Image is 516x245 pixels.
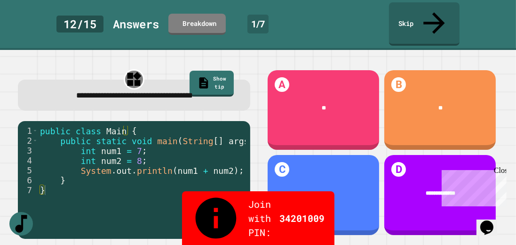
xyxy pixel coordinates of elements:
[275,77,289,92] h1: A
[182,191,334,245] div: Join with PIN:
[18,175,38,185] div: 6
[32,126,38,136] span: Toggle code folding, rows 1 through 7
[391,162,406,177] h1: D
[247,15,269,33] div: 1 / 7
[18,165,38,175] div: 5
[18,136,38,146] div: 2
[18,155,38,165] div: 4
[389,2,460,46] a: Skip
[190,71,234,96] a: Show tip
[113,16,159,33] div: Answer s
[476,207,507,236] iframe: chat widget
[391,77,406,92] h1: B
[438,166,507,206] iframe: chat widget
[32,136,38,146] span: Toggle code folding, rows 2 through 6
[18,146,38,155] div: 3
[18,185,38,195] div: 7
[275,162,289,177] h1: C
[56,16,103,33] div: 12 / 15
[18,126,38,136] div: 1
[168,14,226,35] a: Breakdown
[4,4,65,60] div: Chat with us now!Close
[280,211,325,225] span: 34201009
